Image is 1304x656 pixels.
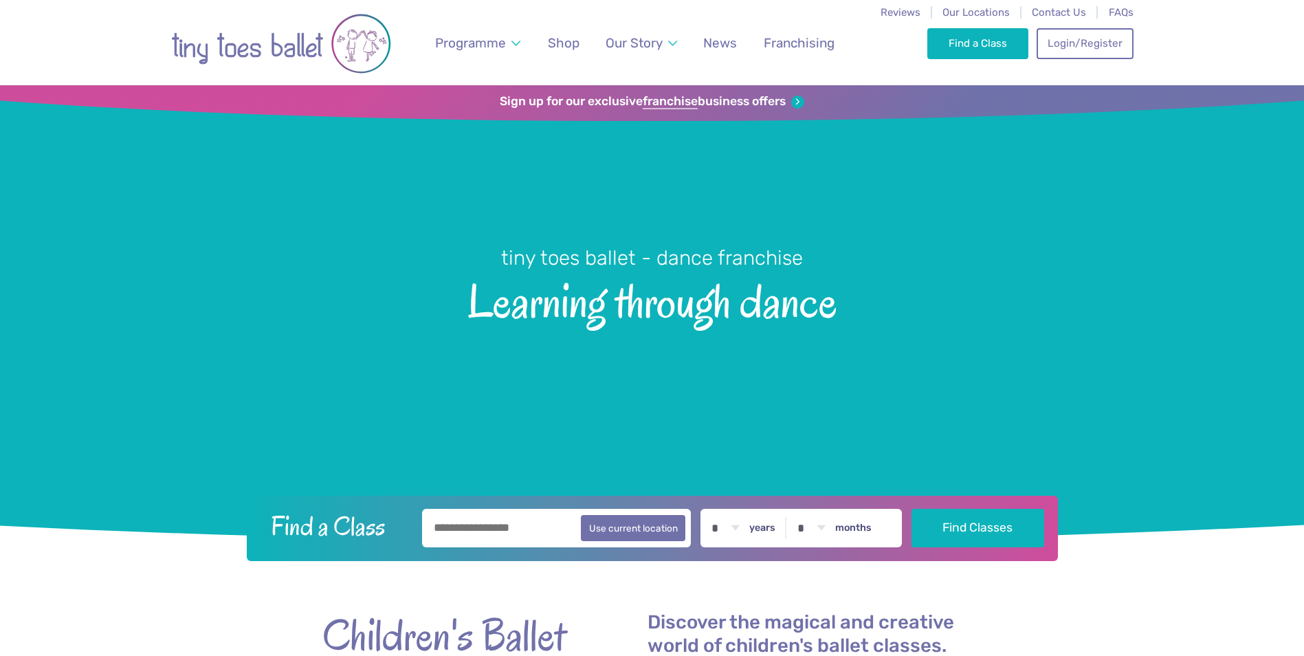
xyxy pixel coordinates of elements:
[703,35,737,51] span: News
[1032,6,1086,19] a: Contact Us
[697,27,744,59] a: News
[435,35,506,51] span: Programme
[548,35,579,51] span: Shop
[500,94,804,109] a: Sign up for our exclusivefranchisebusiness offers
[927,28,1028,58] a: Find a Class
[1037,28,1133,58] a: Login/Register
[606,35,663,51] span: Our Story
[749,522,775,534] label: years
[881,6,920,19] a: Reviews
[260,509,412,543] h2: Find a Class
[764,35,835,51] span: Franchising
[541,27,586,59] a: Shop
[911,509,1044,547] button: Find Classes
[1109,6,1134,19] a: FAQs
[171,9,391,78] img: tiny toes ballet
[599,27,683,59] a: Our Story
[835,522,872,534] label: months
[428,27,527,59] a: Programme
[757,27,841,59] a: Franchising
[24,272,1280,327] span: Learning through dance
[581,515,686,541] button: Use current location
[501,246,803,270] small: tiny toes ballet - dance franchise
[942,6,1010,19] a: Our Locations
[643,94,698,109] strong: franchise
